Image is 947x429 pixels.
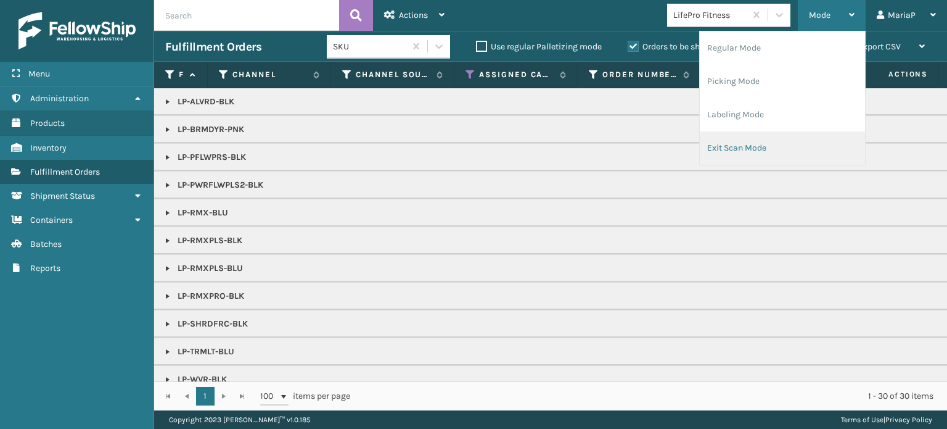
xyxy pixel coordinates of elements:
[30,191,95,201] span: Shipment Status
[30,239,62,249] span: Batches
[476,41,602,52] label: Use regular Palletizing mode
[858,41,901,52] span: Export CSV
[18,12,136,49] img: logo
[700,98,865,131] li: Labeling Mode
[479,69,554,80] label: Assigned Carrier Service
[169,410,311,429] p: Copyright 2023 [PERSON_NAME]™ v 1.0.185
[700,31,865,65] li: Regular Mode
[30,118,65,128] span: Products
[30,93,89,104] span: Administration
[28,69,50,79] span: Menu
[841,415,883,424] a: Terms of Use
[602,69,677,80] label: Order Number
[673,9,747,22] div: LifePro Fitness
[196,387,215,406] a: 1
[628,41,747,52] label: Orders to be shipped [DATE]
[30,167,100,177] span: Fulfillment Orders
[232,69,307,80] label: Channel
[30,263,60,273] span: Reports
[841,410,932,429] div: |
[30,215,73,225] span: Containers
[885,415,932,424] a: Privacy Policy
[850,64,935,85] span: Actions
[30,143,67,153] span: Inventory
[260,390,279,402] span: 100
[356,69,430,80] label: Channel Source
[700,131,865,165] li: Exit Scan Mode
[367,390,933,402] div: 1 - 30 of 30 items
[809,10,830,20] span: Mode
[260,387,350,406] span: items per page
[333,40,406,53] div: SKU
[399,10,428,20] span: Actions
[700,65,865,98] li: Picking Mode
[165,40,261,54] h3: Fulfillment Orders
[179,69,184,80] label: Fulfillment Order Id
